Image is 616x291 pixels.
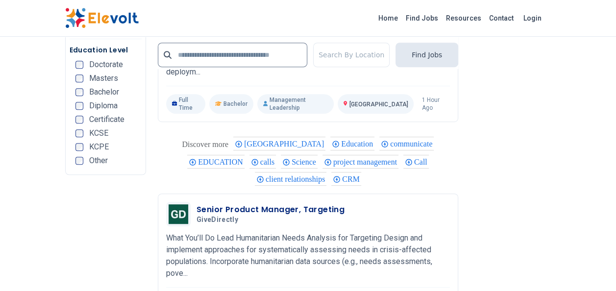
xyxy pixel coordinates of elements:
div: CRM [331,172,361,186]
span: Science [292,158,319,166]
span: calls [260,158,277,166]
a: Home [374,10,402,26]
span: Doctorate [89,61,123,69]
input: Other [75,157,83,165]
input: KCPE [75,143,83,151]
a: Login [517,8,547,28]
span: Call [414,158,430,166]
span: client relationships [266,175,328,183]
input: Diploma [75,102,83,110]
span: communicate [390,140,435,148]
span: Bachelor [89,88,119,96]
span: CRM [342,175,363,183]
span: GiveDirectly [197,216,238,224]
a: Find Jobs [402,10,442,26]
div: client relationships [255,172,326,186]
input: KCSE [75,129,83,137]
img: GiveDirectly [169,204,188,224]
div: Nairobi [233,137,325,150]
a: Contact [485,10,517,26]
input: Certificate [75,116,83,123]
p: 1 hour ago [421,96,450,112]
span: KCSE [89,129,108,137]
div: communicate [379,137,434,150]
input: Masters [75,74,83,82]
input: Bachelor [75,88,83,96]
p: Full Time [166,94,205,114]
h3: Senior Product Manager, Targeting [197,204,345,216]
span: [GEOGRAPHIC_DATA] [349,101,408,108]
iframe: Chat Widget [567,244,616,291]
h5: Education Level [70,45,142,55]
span: Diploma [89,102,118,110]
span: Certificate [89,116,124,123]
p: What You’ll Do Lead Humanitarian Needs Analysis for Targeting Design and implement approaches for... [166,232,450,279]
div: Science [281,155,318,169]
span: Masters [89,74,118,82]
span: Education [341,140,376,148]
button: Find Jobs [395,43,458,67]
span: Bachelor [223,100,247,108]
span: [GEOGRAPHIC_DATA] [244,140,327,148]
p: Management Leadership [257,94,334,114]
div: EDUCATION [187,155,245,169]
div: project management [322,155,398,169]
span: project management [333,158,400,166]
div: calls [249,155,276,169]
div: Education [330,137,374,150]
span: KCPE [89,143,109,151]
span: Other [89,157,108,165]
input: Doctorate [75,61,83,69]
div: These are topics related to the article that might interest you [182,138,228,151]
a: Resources [442,10,485,26]
div: Call [403,155,429,169]
img: Elevolt [65,8,139,28]
span: EDUCATION [198,158,246,166]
